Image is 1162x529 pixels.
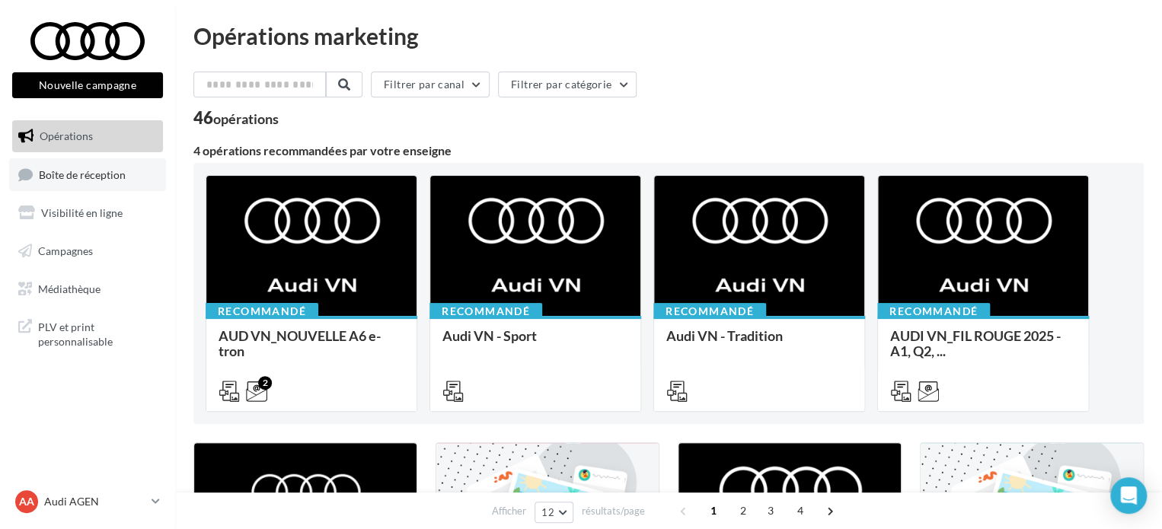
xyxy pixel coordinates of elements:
div: Open Intercom Messenger [1110,477,1147,514]
span: Audi VN - Tradition [666,327,783,344]
a: Opérations [9,120,166,152]
span: Audi VN - Sport [442,327,537,344]
span: AA [19,494,34,509]
button: 12 [535,502,573,523]
button: Filtrer par canal [371,72,490,97]
span: Afficher [492,504,526,518]
span: Boîte de réception [39,167,126,180]
p: Audi AGEN [44,494,145,509]
span: 1 [701,499,726,523]
span: 3 [758,499,783,523]
span: Visibilité en ligne [41,206,123,219]
span: Opérations [40,129,93,142]
span: 2 [731,499,755,523]
span: Médiathèque [38,282,101,295]
div: Opérations marketing [193,24,1144,47]
span: résultats/page [582,504,645,518]
span: 4 [788,499,812,523]
span: 12 [541,506,554,518]
div: opérations [213,112,279,126]
span: Campagnes [38,244,93,257]
span: AUD VN_NOUVELLE A6 e-tron [219,327,381,359]
div: 46 [193,110,279,126]
a: Boîte de réception [9,158,166,191]
div: Recommandé [206,303,318,320]
span: AUDI VN_FIL ROUGE 2025 - A1, Q2, ... [890,327,1061,359]
button: Nouvelle campagne [12,72,163,98]
a: Campagnes [9,235,166,267]
button: Filtrer par catégorie [498,72,637,97]
div: 4 opérations recommandées par votre enseigne [193,145,1144,157]
a: AA Audi AGEN [12,487,163,516]
a: PLV et print personnalisable [9,311,166,355]
div: Recommandé [877,303,990,320]
a: Visibilité en ligne [9,197,166,229]
a: Médiathèque [9,273,166,305]
div: 2 [258,376,272,390]
div: Recommandé [653,303,766,320]
span: PLV et print personnalisable [38,317,157,349]
div: Recommandé [429,303,542,320]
